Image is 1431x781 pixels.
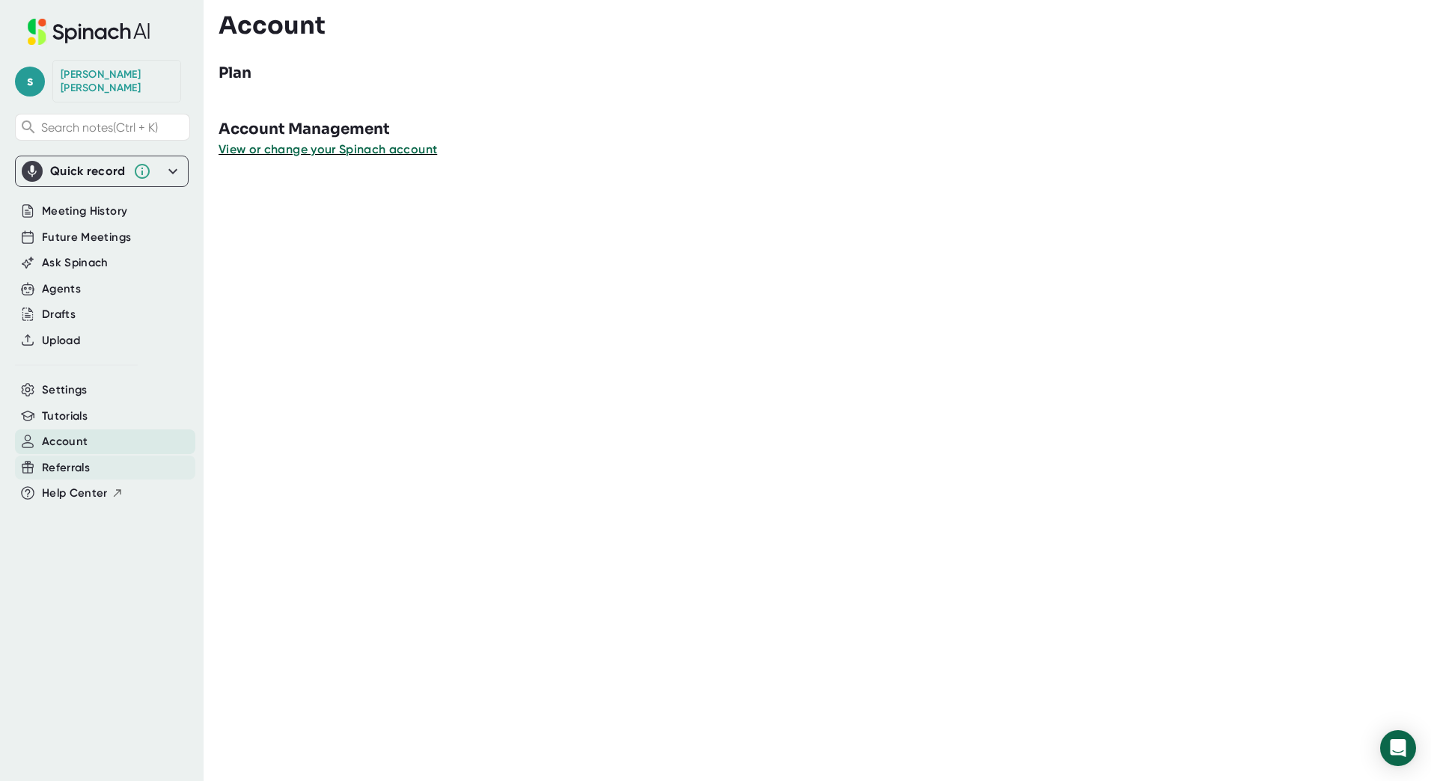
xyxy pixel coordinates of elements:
[219,141,437,159] button: View or change your Spinach account
[42,485,123,502] button: Help Center
[41,120,158,135] span: Search notes (Ctrl + K)
[61,68,173,94] div: Sean Kaplan
[1380,730,1416,766] div: Open Intercom Messenger
[42,459,90,477] button: Referrals
[42,281,81,298] button: Agents
[42,254,109,272] button: Ask Spinach
[42,433,88,450] button: Account
[42,203,127,220] button: Meeting History
[42,306,76,323] button: Drafts
[219,142,437,156] span: View or change your Spinach account
[22,156,182,186] div: Quick record
[15,67,45,97] span: s
[42,229,131,246] button: Future Meetings
[219,118,1431,141] h3: Account Management
[50,164,126,179] div: Quick record
[42,382,88,399] button: Settings
[42,408,88,425] button: Tutorials
[219,11,326,40] h3: Account
[42,332,80,349] button: Upload
[219,62,251,85] h3: Plan
[42,485,108,502] span: Help Center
